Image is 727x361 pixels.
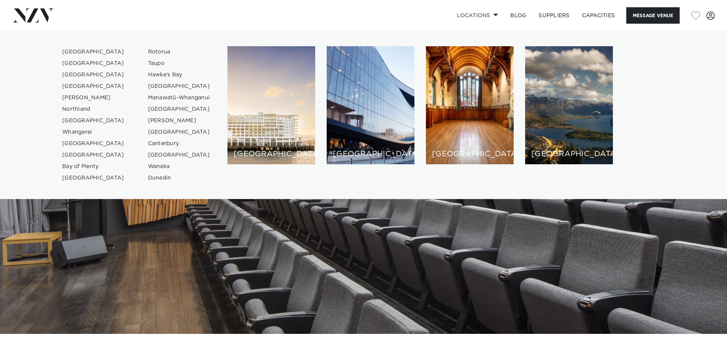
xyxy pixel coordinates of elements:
[56,138,131,149] a: [GEOGRAPHIC_DATA]
[327,46,414,164] a: Wellington venues [GEOGRAPHIC_DATA]
[525,46,613,164] a: Queenstown venues [GEOGRAPHIC_DATA]
[333,150,408,158] h6: [GEOGRAPHIC_DATA]
[56,81,131,92] a: [GEOGRAPHIC_DATA]
[504,7,532,24] a: BLOG
[56,58,131,69] a: [GEOGRAPHIC_DATA]
[142,81,216,92] a: [GEOGRAPHIC_DATA]
[142,138,216,149] a: Canterbury
[142,69,216,81] a: Hawke's Bay
[227,46,315,164] a: Auckland venues [GEOGRAPHIC_DATA]
[576,7,621,24] a: Capacities
[12,8,54,22] img: nzv-logo.png
[56,126,131,138] a: Whangarei
[531,150,607,158] h6: [GEOGRAPHIC_DATA]
[626,7,680,24] button: Message Venue
[56,161,131,172] a: Bay of Plenty
[142,172,216,184] a: Dunedin
[142,104,216,115] a: [GEOGRAPHIC_DATA]
[56,104,131,115] a: Northland
[142,126,216,138] a: [GEOGRAPHIC_DATA]
[142,161,216,172] a: Wanaka
[142,149,216,161] a: [GEOGRAPHIC_DATA]
[142,115,216,126] a: [PERSON_NAME]
[432,150,508,158] h6: [GEOGRAPHIC_DATA]
[56,46,131,58] a: [GEOGRAPHIC_DATA]
[56,69,131,81] a: [GEOGRAPHIC_DATA]
[142,58,216,69] a: Taupo
[56,149,131,161] a: [GEOGRAPHIC_DATA]
[56,92,131,104] a: [PERSON_NAME]
[56,115,131,126] a: [GEOGRAPHIC_DATA]
[532,7,575,24] a: SUPPLIERS
[426,46,514,164] a: Christchurch venues [GEOGRAPHIC_DATA]
[142,92,216,104] a: Manawatū-Whanganui
[142,46,216,58] a: Rotorua
[234,150,309,158] h6: [GEOGRAPHIC_DATA]
[56,172,131,184] a: [GEOGRAPHIC_DATA]
[451,7,504,24] a: Locations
